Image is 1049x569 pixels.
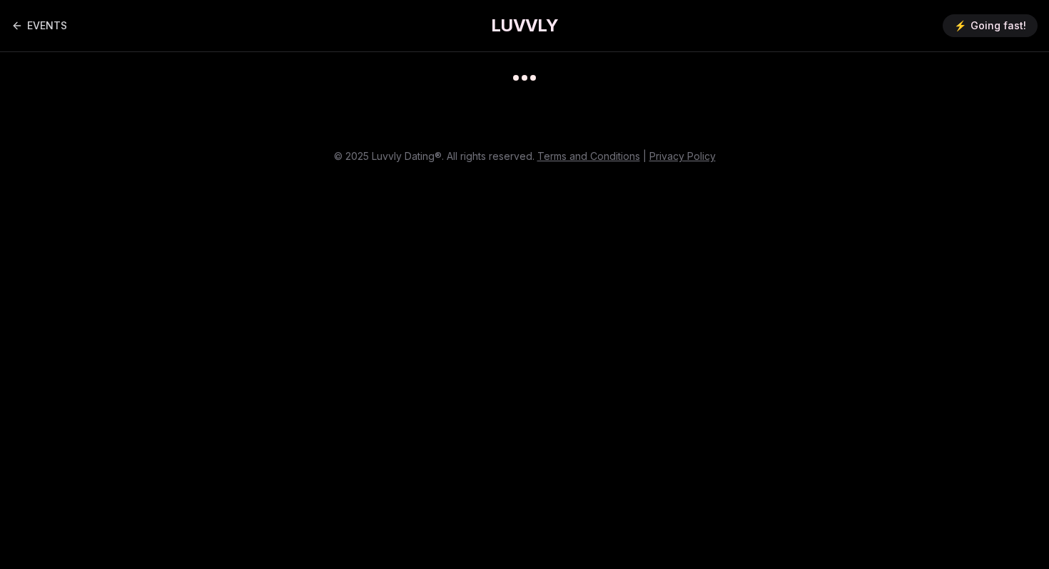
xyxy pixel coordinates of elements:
span: Going fast! [971,19,1026,33]
span: ⚡️ [954,19,966,33]
a: LUVVLY [491,14,558,37]
a: Back to events [11,11,67,40]
span: | [643,150,647,162]
a: Terms and Conditions [537,150,640,162]
a: Privacy Policy [649,150,716,162]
